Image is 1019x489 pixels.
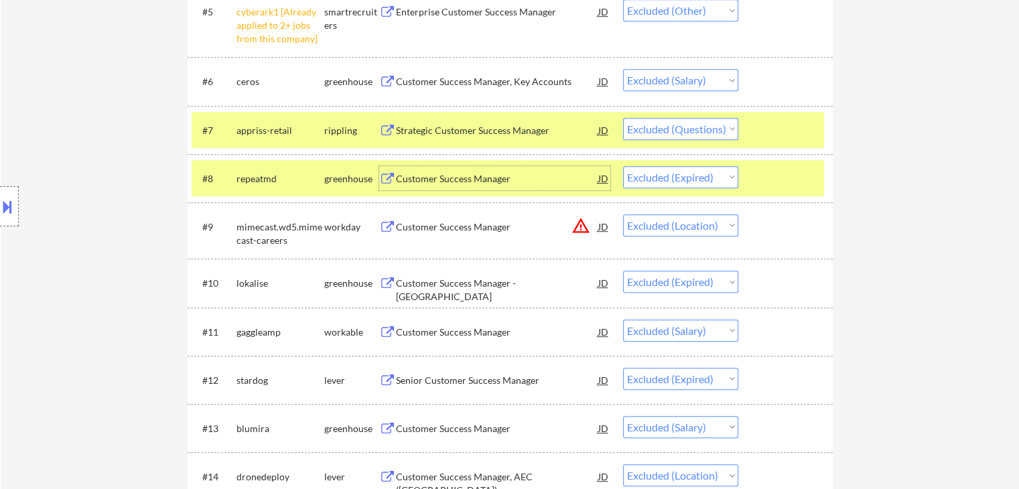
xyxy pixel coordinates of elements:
[324,172,379,186] div: greenhouse
[324,124,379,137] div: rippling
[597,464,610,488] div: JD
[202,75,226,88] div: #6
[236,470,324,484] div: dronedeploy
[396,5,598,19] div: Enterprise Customer Success Manager
[597,271,610,295] div: JD
[202,5,226,19] div: #5
[597,118,610,142] div: JD
[396,374,598,387] div: Senior Customer Success Manager
[597,368,610,392] div: JD
[202,470,226,484] div: #14
[236,124,324,137] div: appriss-retail
[597,166,610,190] div: JD
[396,220,598,234] div: Customer Success Manager
[236,374,324,387] div: stardog
[236,5,324,45] div: cyberark1 [Already applied to 2+ jobs from this company]
[324,277,379,290] div: greenhouse
[396,75,598,88] div: Customer Success Manager, Key Accounts
[236,220,324,247] div: mimecast.wd5.mimecast-careers
[236,277,324,290] div: lokalise
[236,326,324,339] div: gaggleamp
[597,69,610,93] div: JD
[202,374,226,387] div: #12
[236,422,324,435] div: blumira
[571,216,590,235] button: warning_amber
[396,422,598,435] div: Customer Success Manager
[324,326,379,339] div: workable
[324,5,379,31] div: smartrecruiters
[597,320,610,344] div: JD
[597,214,610,238] div: JD
[396,277,598,303] div: Customer Success Manager - [GEOGRAPHIC_DATA]
[396,124,598,137] div: Strategic Customer Success Manager
[396,172,598,186] div: Customer Success Manager
[324,374,379,387] div: lever
[202,326,226,339] div: #11
[597,416,610,440] div: JD
[396,326,598,339] div: Customer Success Manager
[236,172,324,186] div: repeatmd
[202,422,226,435] div: #13
[324,422,379,435] div: greenhouse
[324,220,379,234] div: workday
[236,75,324,88] div: ceros
[324,75,379,88] div: greenhouse
[324,470,379,484] div: lever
